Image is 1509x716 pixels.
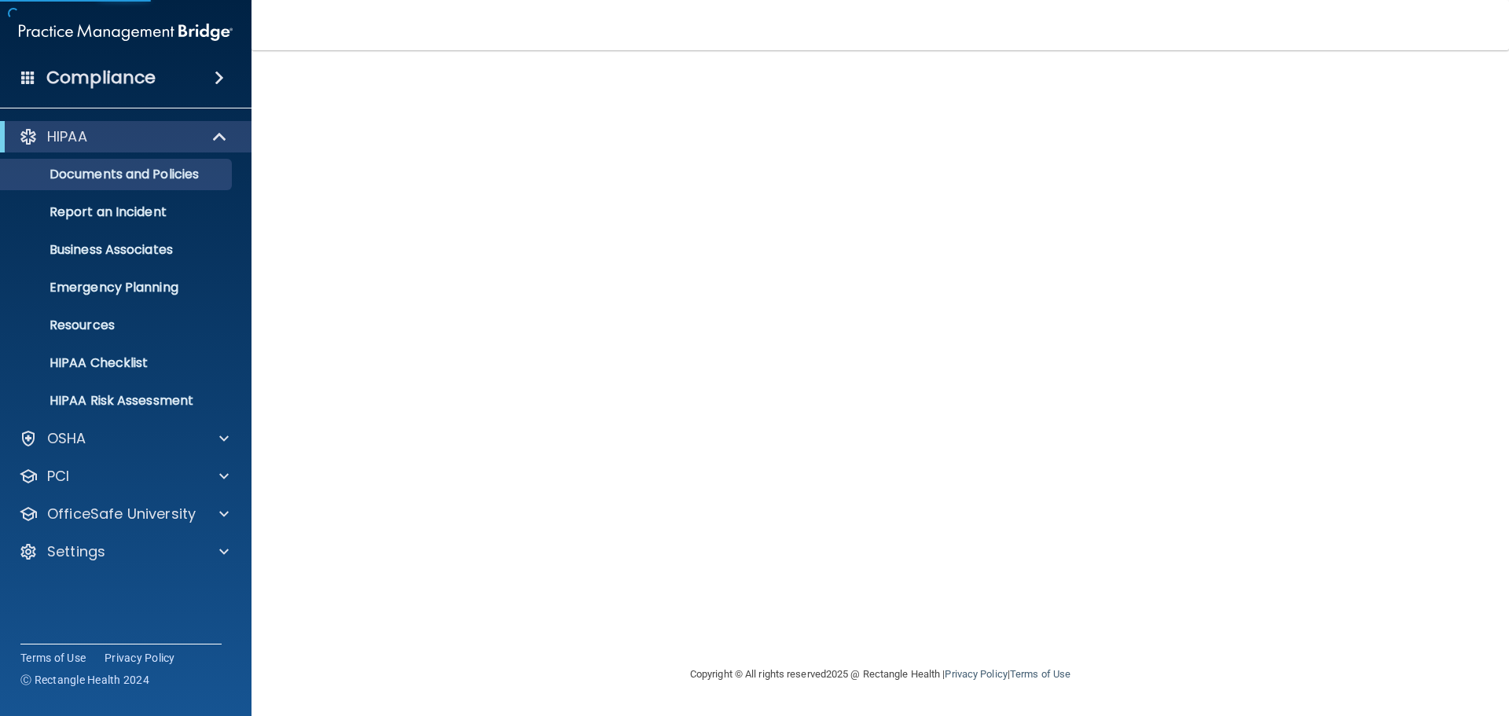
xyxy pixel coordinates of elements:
a: OfficeSafe University [19,505,229,523]
h4: Compliance [46,67,156,89]
a: Terms of Use [1010,668,1070,680]
a: Settings [19,542,229,561]
p: OSHA [47,429,86,448]
p: Business Associates [10,242,225,258]
a: Privacy Policy [945,668,1007,680]
p: Emergency Planning [10,280,225,296]
a: HIPAA [19,127,228,146]
a: Privacy Policy [105,650,175,666]
p: HIPAA [47,127,87,146]
p: PCI [47,467,69,486]
p: HIPAA Checklist [10,355,225,371]
p: Report an Incident [10,204,225,220]
div: Copyright © All rights reserved 2025 @ Rectangle Health | | [593,649,1167,699]
p: Documents and Policies [10,167,225,182]
a: Terms of Use [20,650,86,666]
span: Ⓒ Rectangle Health 2024 [20,672,149,688]
p: OfficeSafe University [47,505,196,523]
p: Resources [10,318,225,333]
a: OSHA [19,429,229,448]
a: PCI [19,467,229,486]
p: HIPAA Risk Assessment [10,393,225,409]
p: Settings [47,542,105,561]
img: PMB logo [19,17,233,48]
